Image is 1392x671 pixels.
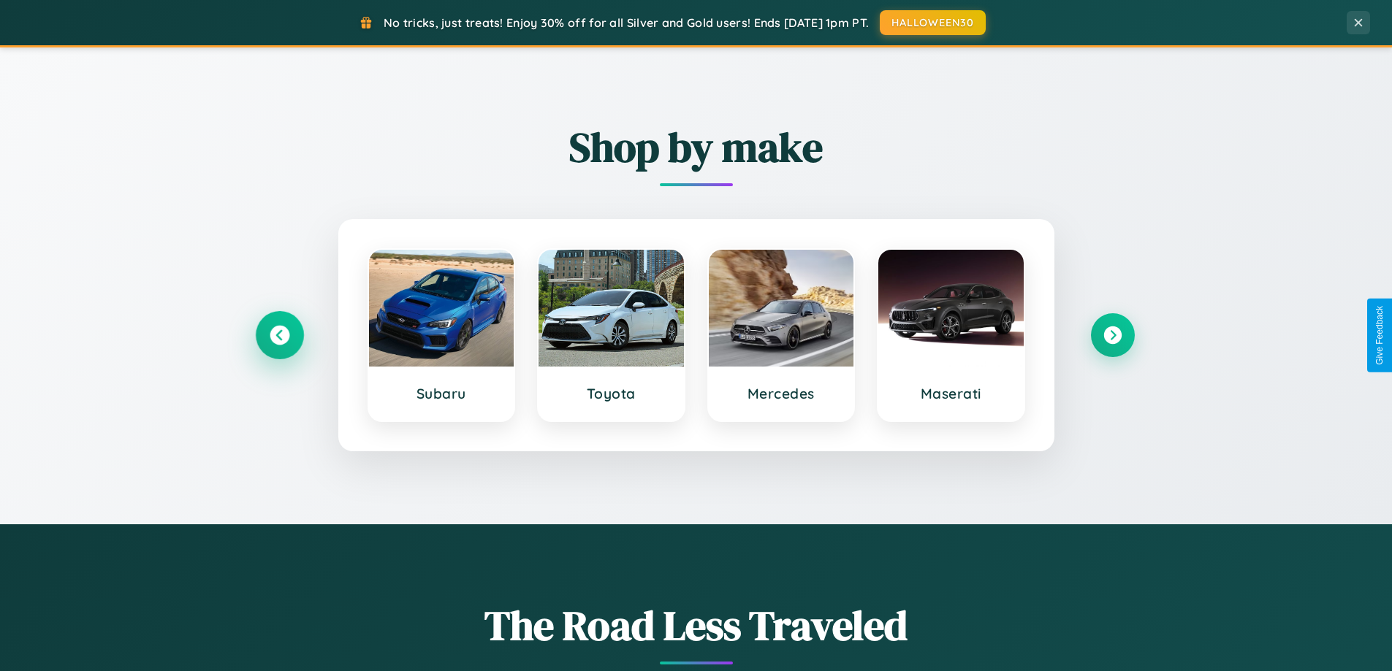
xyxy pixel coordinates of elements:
[258,597,1135,653] h1: The Road Less Traveled
[880,10,986,35] button: HALLOWEEN30
[384,15,869,30] span: No tricks, just treats! Enjoy 30% off for all Silver and Gold users! Ends [DATE] 1pm PT.
[723,385,840,402] h3: Mercedes
[384,385,500,402] h3: Subaru
[553,385,669,402] h3: Toyota
[258,119,1135,175] h2: Shop by make
[893,385,1009,402] h3: Maserati
[1374,306,1385,365] div: Give Feedback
